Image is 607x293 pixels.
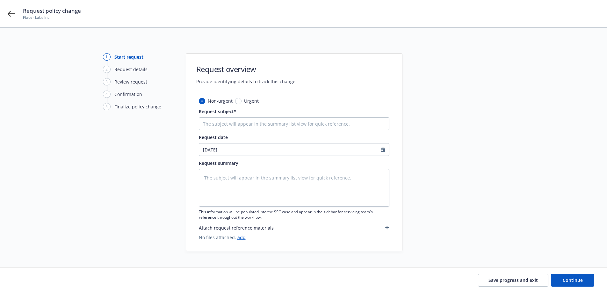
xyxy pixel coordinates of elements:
span: Urgent [244,98,259,104]
svg: Calendar [381,147,385,152]
input: Urgent [235,98,242,104]
span: Request subject* [199,108,236,114]
div: Review request [114,78,147,85]
span: Placer Labs Inc [23,15,81,20]
span: Continue [563,277,583,283]
a: add [237,234,246,240]
span: Request policy change [23,7,81,15]
span: No files attached. [199,234,389,241]
span: Provide identifying details to track this change. [196,78,297,85]
span: Attach request reference materials [199,224,274,231]
input: MM/DD/YYYY [199,143,381,156]
div: Request details [114,66,148,73]
div: 2 [103,66,111,73]
span: Request summary [199,160,238,166]
div: 4 [103,91,111,98]
button: Save progress and exit [478,274,548,287]
input: The subject will appear in the summary list view for quick reference. [199,117,389,130]
button: Continue [551,274,594,287]
div: Start request [114,54,143,60]
span: Save progress and exit [488,277,538,283]
div: 5 [103,103,111,110]
div: Confirmation [114,91,142,98]
div: Finalize policy change [114,103,161,110]
div: 1 [103,53,111,61]
span: This information will be populated into the SSC case and appear in the sidebar for servicing team... [199,209,389,220]
span: Non-urgent [208,98,233,104]
input: Non-urgent [199,98,205,104]
span: Request date [199,134,228,140]
div: 3 [103,78,111,85]
h1: Request overview [196,64,297,74]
